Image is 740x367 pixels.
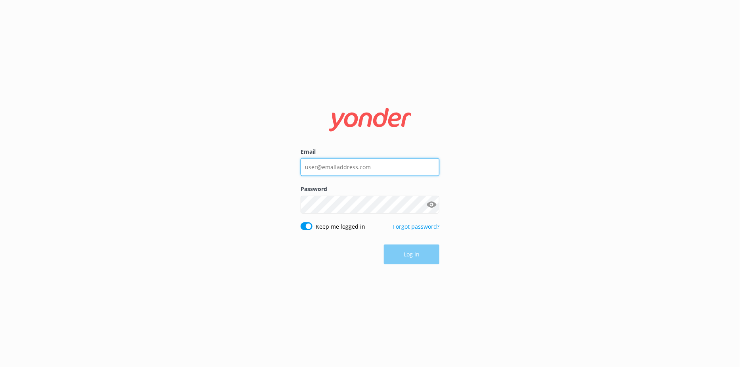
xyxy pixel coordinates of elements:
[301,147,439,156] label: Email
[301,185,439,193] label: Password
[301,158,439,176] input: user@emailaddress.com
[316,222,365,231] label: Keep me logged in
[393,223,439,230] a: Forgot password?
[424,197,439,212] button: Show password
